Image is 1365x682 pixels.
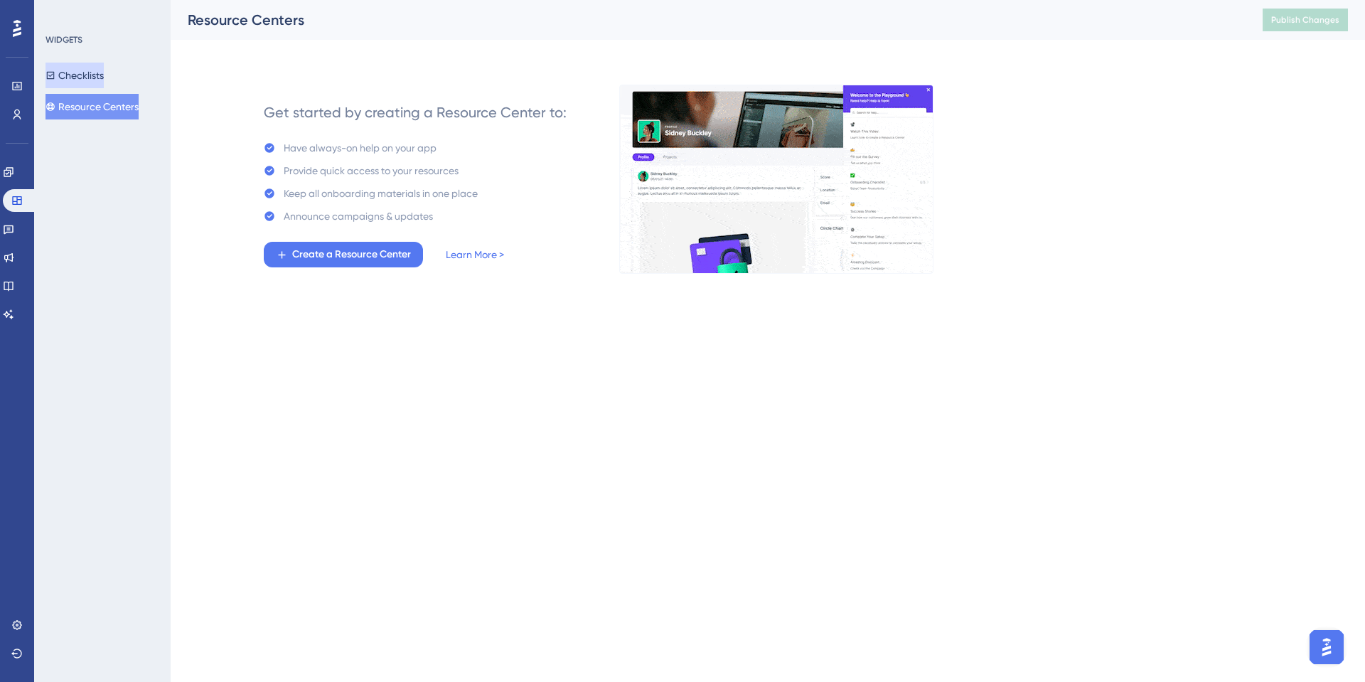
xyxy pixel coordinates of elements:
[45,63,104,88] button: Checklists
[1263,9,1348,31] button: Publish Changes
[1271,14,1339,26] span: Publish Changes
[284,139,437,156] div: Have always-on help on your app
[45,94,139,119] button: Resource Centers
[284,208,433,225] div: Announce campaigns & updates
[292,246,411,263] span: Create a Resource Center
[446,246,504,263] a: Learn More >
[45,34,82,46] div: WIDGETS
[1305,626,1348,668] iframe: UserGuiding AI Assistant Launcher
[188,10,1227,30] div: Resource Centers
[284,185,478,202] div: Keep all onboarding materials in one place
[619,85,933,274] img: 0356d1974f90e2cc51a660023af54dec.gif
[284,162,459,179] div: Provide quick access to your resources
[264,102,567,122] div: Get started by creating a Resource Center to:
[264,242,423,267] button: Create a Resource Center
